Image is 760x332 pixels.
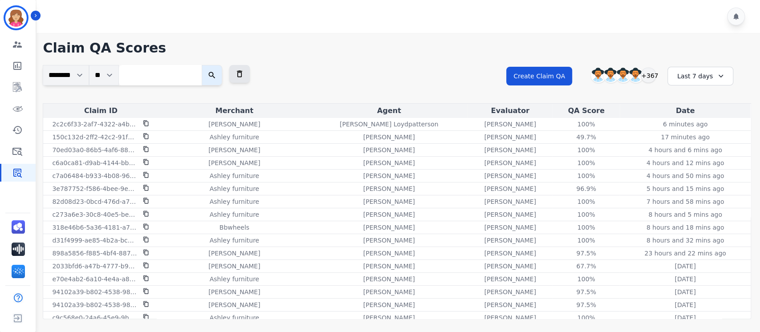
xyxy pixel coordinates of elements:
[566,249,606,258] div: 97.5%
[363,287,415,296] p: [PERSON_NAME]
[52,287,138,296] p: 94102a39-b802-4538-9858-e90217fd9052
[52,184,138,193] p: 3e787752-f586-4bee-9ece-0cbc561140c0
[675,300,695,309] p: [DATE]
[566,223,606,232] div: 100%
[52,158,138,167] p: c6a0ca81-d9ab-4144-bb89-b366ea4ba88b
[554,105,618,116] div: QA Score
[566,287,606,296] div: 97.5%
[363,249,415,258] p: [PERSON_NAME]
[566,313,606,322] div: 100%
[363,300,415,309] p: [PERSON_NAME]
[52,300,138,309] p: 94102a39-b802-4538-9858-e90217fd9052
[566,236,606,245] div: 100%
[340,120,439,129] p: [PERSON_NAME] Loydpatterson
[648,146,722,154] p: 4 hours and 6 mins ago
[363,236,415,245] p: [PERSON_NAME]
[208,146,260,154] p: [PERSON_NAME]
[566,262,606,271] div: 67.7%
[363,313,415,322] p: [PERSON_NAME]
[52,223,138,232] p: 318e46b6-5a36-4181-a75b-771754a68a80
[363,184,415,193] p: [PERSON_NAME]
[52,262,138,271] p: 2033bfd6-a47b-4777-b9e7-9c1d4996560c
[52,133,138,142] p: 150c132d-2ff2-42c2-91fe-e3db560e4c99
[52,249,138,258] p: 898a5856-f885-4bf4-887b-eef0ac1e8a9e
[484,300,536,309] p: [PERSON_NAME]
[210,171,259,180] p: Ashley furniture
[210,236,259,245] p: Ashley furniture
[644,249,726,258] p: 23 hours and 22 mins ago
[484,249,536,258] p: [PERSON_NAME]
[484,223,536,232] p: [PERSON_NAME]
[566,158,606,167] div: 100%
[208,249,260,258] p: [PERSON_NAME]
[484,158,536,167] p: [PERSON_NAME]
[566,210,606,219] div: 100%
[363,146,415,154] p: [PERSON_NAME]
[484,313,536,322] p: [PERSON_NAME]
[363,223,415,232] p: [PERSON_NAME]
[566,300,606,309] div: 97.5%
[43,40,751,56] h1: Claim QA Scores
[52,171,138,180] p: c7a06484-b933-4b08-96e0-139341fec2b5
[484,133,536,142] p: [PERSON_NAME]
[484,210,536,219] p: [PERSON_NAME]
[469,105,551,116] div: Evaluator
[646,197,724,206] p: 7 hours and 58 mins ago
[661,133,709,142] p: 17 minutes ago
[45,105,156,116] div: Claim ID
[363,275,415,283] p: [PERSON_NAME]
[675,275,695,283] p: [DATE]
[5,7,27,28] img: Bordered avatar
[210,133,259,142] p: Ashley furniture
[484,146,536,154] p: [PERSON_NAME]
[675,262,695,271] p: [DATE]
[667,67,733,85] div: Last 7 days
[675,287,695,296] p: [DATE]
[52,275,138,283] p: e70e4ab2-6a10-4e4a-a893-0d29edafd8d3
[208,262,260,271] p: [PERSON_NAME]
[52,120,138,129] p: 2c2c6f33-2af7-4322-a4be-d5adeb3ac69e
[566,171,606,180] div: 100%
[641,68,656,83] div: +367
[363,210,415,219] p: [PERSON_NAME]
[52,146,138,154] p: 70ed03a0-86b5-4af6-88c9-aa6ef3be45be
[484,120,536,129] p: [PERSON_NAME]
[208,120,260,129] p: [PERSON_NAME]
[646,158,724,167] p: 4 hours and 12 mins ago
[484,262,536,271] p: [PERSON_NAME]
[484,197,536,206] p: [PERSON_NAME]
[484,184,536,193] p: [PERSON_NAME]
[363,262,415,271] p: [PERSON_NAME]
[646,223,724,232] p: 8 hours and 18 mins ago
[646,184,724,193] p: 5 hours and 15 mins ago
[646,236,724,245] p: 8 hours and 32 mins ago
[566,146,606,154] div: 100%
[52,313,138,322] p: c9c568e0-24a6-45e9-9b4c-957b3adf6255
[663,120,708,129] p: 6 minutes ago
[566,197,606,206] div: 100%
[566,184,606,193] div: 96.9%
[363,171,415,180] p: [PERSON_NAME]
[160,105,309,116] div: Merchant
[648,210,722,219] p: 8 hours and 5 mins ago
[646,171,724,180] p: 4 hours and 50 mins ago
[675,313,695,322] p: [DATE]
[484,171,536,180] p: [PERSON_NAME]
[484,236,536,245] p: [PERSON_NAME]
[363,158,415,167] p: [PERSON_NAME]
[210,275,259,283] p: Ashley furniture
[208,300,260,309] p: [PERSON_NAME]
[210,184,259,193] p: Ashley furniture
[210,210,259,219] p: Ashley furniture
[312,105,466,116] div: Agent
[506,67,572,85] button: Create Claim QA
[210,313,259,322] p: Ashley furniture
[52,236,138,245] p: d31f4999-ae85-4b2a-bc80-70fe60987dc8
[210,197,259,206] p: Ashley furniture
[622,105,749,116] div: Date
[484,275,536,283] p: [PERSON_NAME]
[52,210,138,219] p: c273a6e3-30c8-40e5-be55-b51be624e91e
[208,158,260,167] p: [PERSON_NAME]
[566,120,606,129] div: 100%
[363,197,415,206] p: [PERSON_NAME]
